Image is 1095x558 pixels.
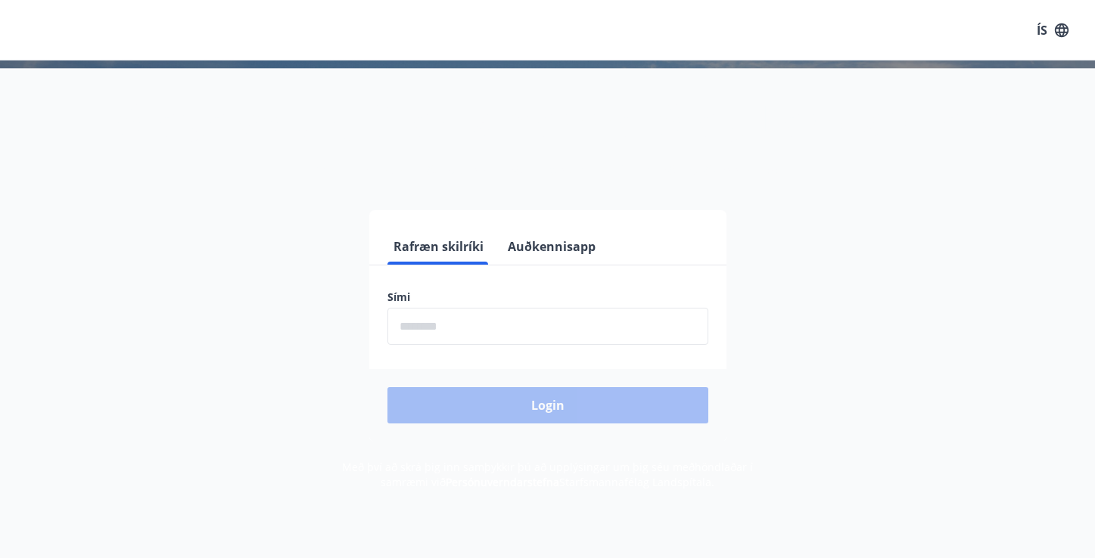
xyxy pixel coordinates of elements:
button: Auðkennisapp [502,228,602,265]
a: Persónuverndarstefna [446,475,559,489]
button: ÍS [1028,17,1077,44]
span: Vinsamlegast skráðu þig inn með rafrænum skilríkjum eða Auðkennisappi. [310,161,785,179]
span: Með því að skrá þig inn samþykkir þú að upplýsingar um þig séu meðhöndlaðar í samræmi við Starfsm... [342,460,753,489]
h1: Félagavefur, Starfsmannafélag Landspítala [21,91,1075,148]
label: Sími [387,290,708,305]
button: Rafræn skilríki [387,228,490,265]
